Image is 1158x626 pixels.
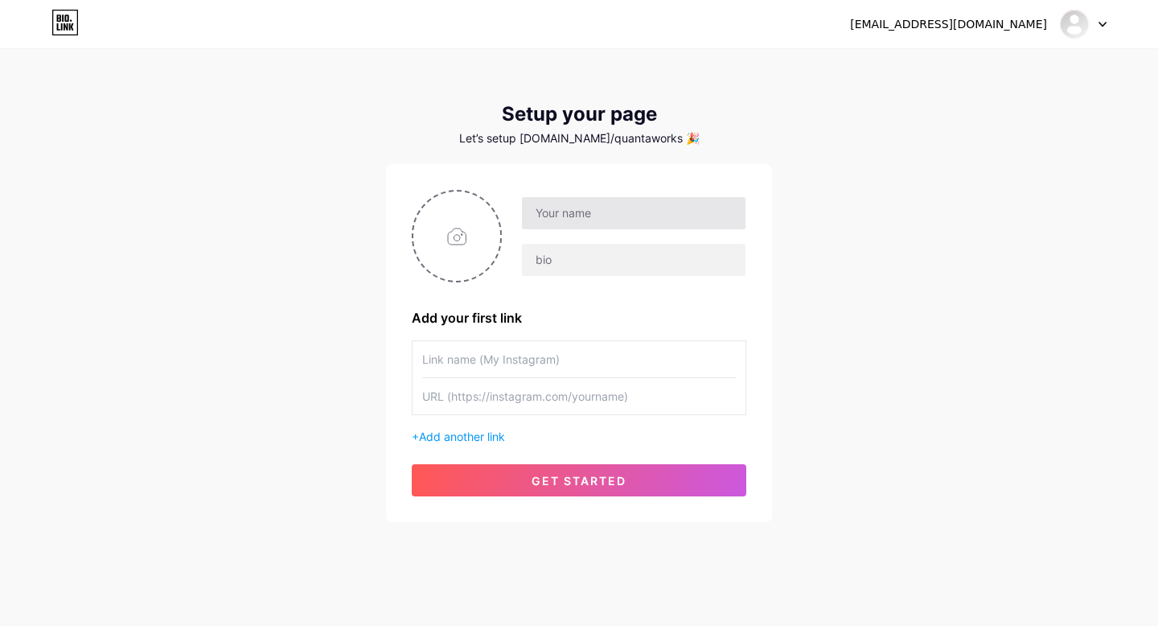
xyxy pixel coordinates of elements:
div: Let’s setup [DOMAIN_NAME]/quantaworks 🎉 [386,132,772,145]
img: quantaworks [1059,9,1090,39]
span: get started [532,474,626,488]
input: URL (https://instagram.com/yourname) [422,378,736,414]
div: [EMAIL_ADDRESS][DOMAIN_NAME] [850,16,1047,33]
input: Link name (My Instagram) [422,341,736,377]
span: Add another link [419,430,505,443]
input: bio [522,244,745,276]
button: get started [412,464,746,496]
div: Setup your page [386,103,772,126]
div: + [412,428,746,445]
div: Add your first link [412,308,746,327]
input: Your name [522,197,745,229]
